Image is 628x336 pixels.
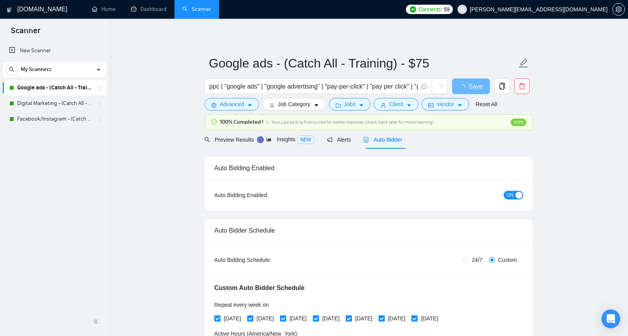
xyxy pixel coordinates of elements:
[96,100,102,107] span: holder
[297,135,314,144] span: NEW
[96,116,102,122] span: holder
[418,5,442,14] span: Connects:
[380,102,386,108] span: user
[422,98,469,110] button: idcardVendorcaret-down
[221,314,244,323] span: [DATE]
[457,102,463,108] span: caret-down
[511,119,526,126] span: 100%
[336,102,341,108] span: folder
[220,100,244,108] span: Advanced
[410,6,416,12] img: upwork-logo.png
[6,67,18,72] span: search
[269,102,275,108] span: bars
[271,119,434,125] span: Your Laziza AI is fine-tuned for better matches, check back later for more training!
[352,314,375,323] span: [DATE]
[436,84,443,91] span: loading
[182,6,211,12] a: searchScanner
[327,137,351,143] span: Alerts
[21,62,52,77] span: My Scanners
[601,309,620,328] div: Open Intercom Messenger
[266,137,272,142] span: area-chart
[214,157,523,179] div: Auto Bidding Enabled
[344,100,356,108] span: Jobs
[494,78,510,94] button: copy
[262,98,325,110] button: barsJob Categorycaret-down
[374,98,418,110] button: userClientcaret-down
[286,314,310,323] span: [DATE]
[428,102,434,108] span: idcard
[205,137,254,143] span: Preview Results
[389,100,403,108] span: Client
[214,302,269,308] span: Repeat every week on
[214,256,317,264] div: Auto Bidding Schedule:
[209,53,517,73] input: Scanner name...
[257,136,264,143] div: Tooltip anchor
[459,84,468,91] span: loading
[319,314,343,323] span: [DATE]
[515,83,529,90] span: delete
[17,80,92,96] a: Google ads - (Catch All - Training) - $75
[475,100,497,108] a: Reset All
[214,219,523,242] div: Auto Bidder Schedule
[7,4,12,16] img: logo
[495,256,520,264] span: Custom
[514,78,530,94] button: delete
[459,7,465,12] span: user
[385,314,408,323] span: [DATE]
[359,102,364,108] span: caret-down
[452,78,490,94] button: Save
[469,256,486,264] span: 24/7
[209,82,418,91] input: Search Freelance Jobs...
[5,63,18,76] button: search
[3,43,106,59] li: New Scanner
[131,6,167,12] a: dashboardDashboard
[506,191,513,199] span: ON
[3,62,106,127] li: My Scanners
[314,102,319,108] span: caret-down
[327,137,332,142] span: notification
[5,25,47,41] span: Scanner
[205,98,259,110] button: settingAdvancedcaret-down
[612,3,625,16] button: setting
[253,314,277,323] span: [DATE]
[468,82,483,91] span: Save
[247,102,253,108] span: caret-down
[96,85,102,91] span: holder
[406,102,412,108] span: caret-down
[214,283,305,293] h5: Custom Auto Bidder Schedule
[266,136,314,142] span: Insights
[9,43,100,59] a: New Scanner
[363,137,369,142] span: robot
[422,84,427,89] span: info-circle
[519,58,529,68] span: edit
[278,100,310,108] span: Job Category
[220,118,264,126] span: 100% Completed !
[17,96,92,111] a: Digital Marketing - (Catch All - Training)-$100 hr.
[211,119,217,124] span: check-circle
[17,111,92,127] a: Facebook/Instagram - (Catch All - Training)
[495,83,510,90] span: copy
[437,100,454,108] span: Vendor
[418,314,441,323] span: [DATE]
[205,137,210,142] span: search
[363,137,402,143] span: Auto Bidder
[329,98,371,110] button: folderJobscaret-down
[93,318,101,325] span: double-left
[612,6,625,12] a: setting
[214,191,317,199] div: Auto Bidding Enabled:
[211,102,217,108] span: setting
[444,5,450,14] span: 59
[92,6,115,12] a: homeHome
